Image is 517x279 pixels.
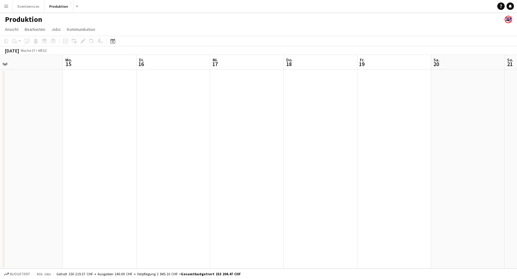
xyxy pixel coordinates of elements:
[285,60,293,68] span: 18
[433,60,440,68] span: 20
[51,27,61,32] span: Jobs
[13,0,44,12] button: Eventservices
[139,57,144,63] span: Di.
[25,27,45,32] span: Bearbeiten
[213,57,218,63] span: Mi.
[36,272,51,276] span: Alle Jobs
[67,27,95,32] span: Kommunikation
[359,60,364,68] span: 19
[506,60,513,68] span: 21
[22,25,48,33] a: Bearbeiten
[64,25,98,33] a: Kommunikation
[38,48,47,53] div: MESZ
[3,271,31,277] button: Budgetiert
[44,0,73,12] button: Produktion
[56,272,241,276] div: Gehalt 150 219.37 CHF + Ausgaben 140.00 CHF + Verpflegung 2 845.10 CHF =
[360,57,364,63] span: Fr.
[505,16,512,23] app-user-avatar: Team Zeitpol
[138,60,144,68] span: 16
[212,60,218,68] span: 17
[20,48,36,53] span: Woche 37
[49,25,63,33] a: Jobs
[181,272,241,276] span: Gesamtbudgetiert 153 204.47 CHF
[65,57,72,63] span: Mo.
[434,57,440,63] span: Sa.
[10,272,30,276] span: Budgetiert
[64,60,72,68] span: 15
[5,48,19,54] div: [DATE]
[507,57,513,63] span: So.
[2,25,21,33] a: Ansicht
[286,57,293,63] span: Do.
[5,27,18,32] span: Ansicht
[5,15,42,24] h1: Produktion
